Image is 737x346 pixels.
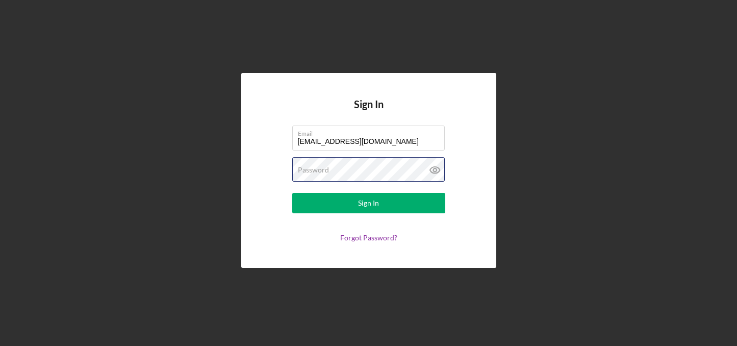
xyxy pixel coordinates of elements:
[358,193,379,213] div: Sign In
[292,193,445,213] button: Sign In
[298,166,329,174] label: Password
[354,98,384,126] h4: Sign In
[340,233,397,242] a: Forgot Password?
[298,126,445,137] label: Email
